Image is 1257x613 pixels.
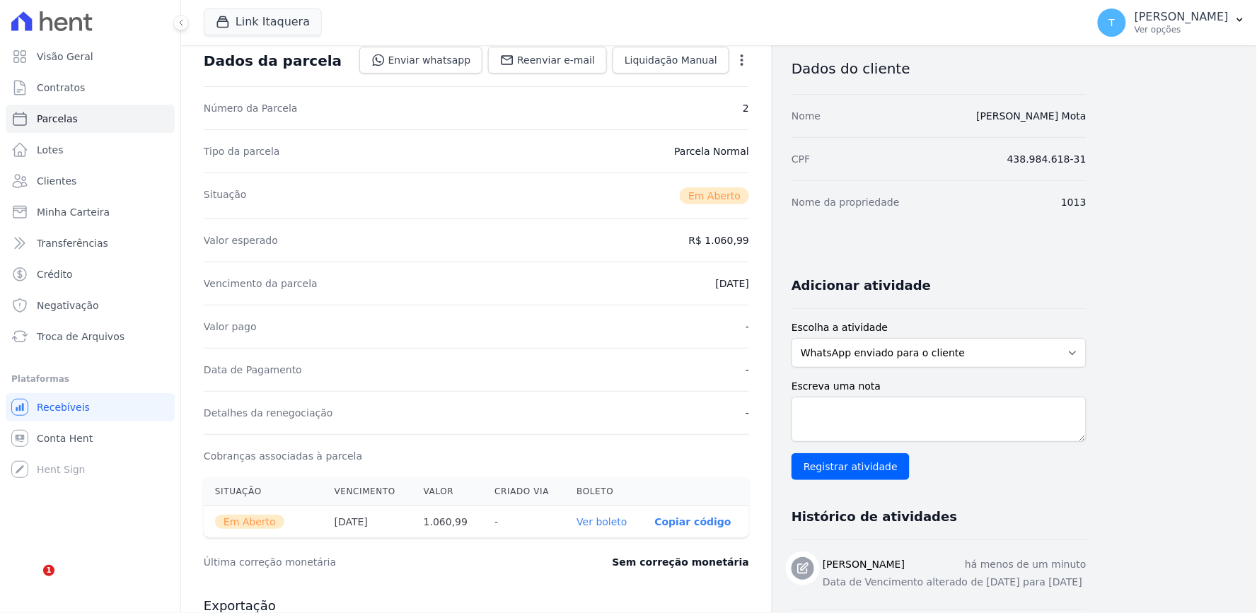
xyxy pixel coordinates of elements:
dt: Tipo da parcela [204,144,280,158]
dd: 438.984.618-31 [1007,152,1087,166]
a: Minha Carteira [6,198,175,226]
button: Copiar código [655,516,731,527]
dt: Número da Parcela [204,101,298,115]
dt: Situação [204,187,247,204]
span: Parcelas [37,112,78,126]
th: Criado via [483,477,565,506]
th: [DATE] [323,506,412,538]
span: Negativação [37,298,99,313]
a: Transferências [6,229,175,257]
span: Contratos [37,81,85,95]
a: Lotes [6,136,175,164]
a: Enviar whatsapp [359,47,483,74]
th: Valor [412,477,484,506]
dd: Sem correção monetária [613,555,749,569]
button: Link Itaquera [204,8,322,35]
div: Plataformas [11,370,169,387]
a: Conta Hent [6,424,175,453]
dd: [DATE] [716,276,749,291]
p: Ver opções [1135,24,1229,35]
a: Visão Geral [6,42,175,71]
th: 1.060,99 [412,506,484,538]
h3: [PERSON_NAME] [823,557,905,572]
button: T [PERSON_NAME] Ver opções [1087,3,1257,42]
dd: 2 [743,101,749,115]
th: Vencimento [323,477,412,506]
span: Reenviar e-mail [517,53,595,67]
p: Data de Vencimento alterado de [DATE] para [DATE] [823,575,1087,590]
dt: CPF [792,152,810,166]
dt: Data de Pagamento [204,363,302,377]
dt: Vencimento da parcela [204,276,318,291]
a: Reenviar e-mail [488,47,607,74]
dt: Nome da propriedade [792,195,900,209]
a: Parcelas [6,105,175,133]
span: Em Aberto [215,515,284,529]
dt: Nome [792,109,821,123]
a: Crédito [6,260,175,288]
a: Ver boleto [577,516,627,527]
a: Liquidação Manual [613,47,729,74]
span: Visão Geral [37,49,93,64]
a: Troca de Arquivos [6,322,175,351]
span: Recebíveis [37,400,90,414]
span: Minha Carteira [37,205,110,219]
label: Escreva uma nota [792,379,1087,394]
a: Clientes [6,167,175,195]
dt: Cobranças associadas à parcela [204,449,362,463]
th: - [483,506,565,538]
h3: Dados do cliente [792,60,1087,77]
dd: - [746,406,749,420]
span: Transferências [37,236,108,250]
dt: Última correção monetária [204,555,526,569]
h3: Histórico de atividades [792,508,957,525]
dd: - [746,320,749,334]
a: Negativação [6,291,175,320]
span: Crédito [37,267,73,281]
dd: R$ 1.060,99 [689,233,749,247]
span: Liquidação Manual [625,53,717,67]
th: Situação [204,477,323,506]
iframe: Intercom live chat [14,565,48,599]
dd: 1013 [1061,195,1087,209]
dt: Valor esperado [204,233,278,247]
h3: Adicionar atividade [792,277,931,294]
div: Dados da parcela [204,52,342,69]
dt: Detalhes da renegociação [204,406,333,420]
dd: - [746,363,749,377]
label: Escolha a atividade [792,320,1087,335]
a: Recebíveis [6,393,175,421]
span: Em Aberto [680,187,749,204]
span: Troca de Arquivos [37,329,124,344]
span: Lotes [37,143,64,157]
dt: Valor pago [204,320,257,334]
dd: Parcela Normal [674,144,749,158]
p: [PERSON_NAME] [1135,10,1229,24]
a: Contratos [6,74,175,102]
span: Clientes [37,174,76,188]
th: Boleto [565,477,643,506]
span: T [1109,18,1116,28]
span: Conta Hent [37,431,93,445]
a: [PERSON_NAME] Mota [977,110,1087,122]
p: há menos de um minuto [965,557,1087,572]
input: Registrar atividade [792,453,910,480]
span: 1 [43,565,54,576]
